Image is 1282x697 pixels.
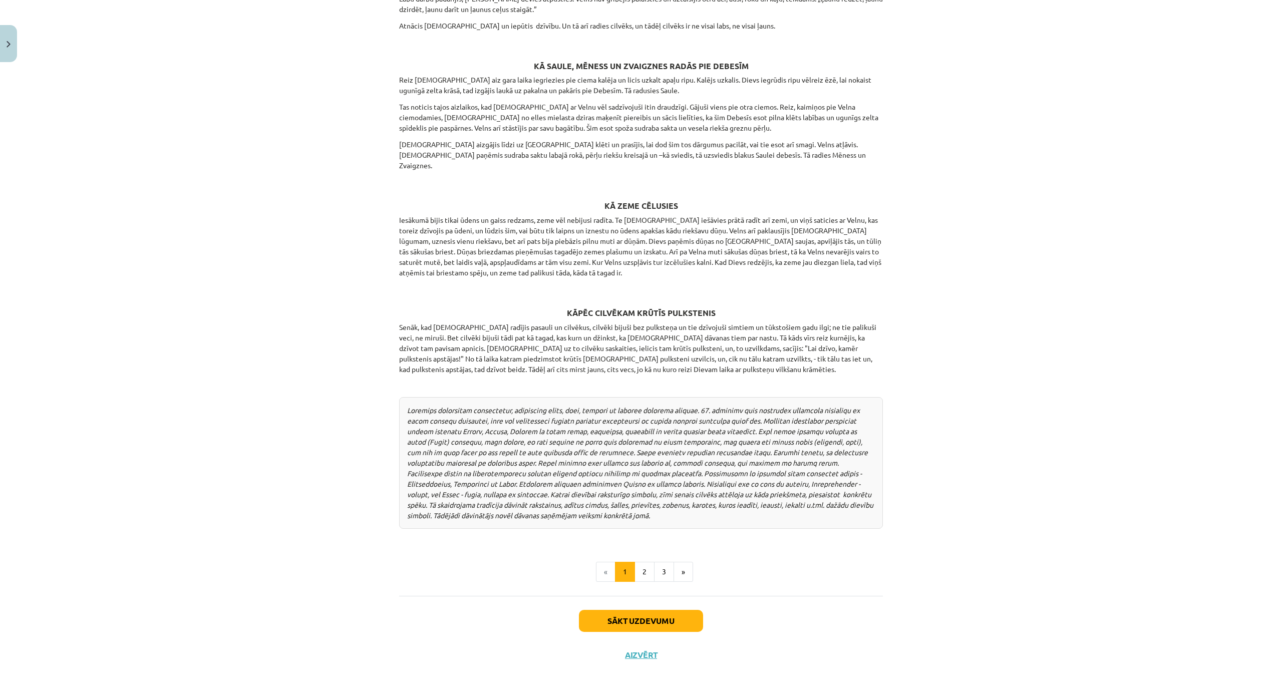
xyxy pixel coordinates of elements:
nav: Page navigation example [399,562,883,582]
p: Senāk, kad [DEMOGRAPHIC_DATA] radījis pasauli un cilvēkus, cilvēki bijuši bez pulksteņa un tie dz... [399,322,883,375]
p: Atnācis [DEMOGRAPHIC_DATA] un iepūtis dzīvību. Un tā arī radies cilvēks, un tādēļ cilvēks ir ne v... [399,21,883,31]
i: Loremips dolorsitam consectetur, adipiscing elits, doei, tempori ut laboree dolorema aliquae. 67.... [407,406,868,499]
button: » [674,562,693,582]
button: 1 [615,562,635,582]
p: Tas noticis tajos aizlaikos, kad [DEMOGRAPHIC_DATA] ar Velnu vēl sadzīvojuši itin draudzīgi. Gāju... [399,102,883,133]
p: Iesākumā bijis tikai ūdens un gaiss redzams, zeme vēl nebijusi radīta. Te [DEMOGRAPHIC_DATA] iešā... [399,215,883,278]
i: Katrai dievībai raksturīgo simbolu, zīmi senais cilvēks attēloja uz kāda priekšmeta, piesaistot k... [407,490,873,520]
b: KĀ SAULE, MĒNESS UN ZVAIGZNES RADĀS PIE DEBESĪM [534,61,749,71]
p: [DEMOGRAPHIC_DATA] aizgājis līdzi uz [GEOGRAPHIC_DATA] klēti un prasījis, lai dod šim tos dārgumu... [399,139,883,171]
b: KĀ ZEME CĒLUSIES [604,200,678,211]
button: Aizvērt [622,650,660,660]
button: 2 [634,562,655,582]
p: Reiz [DEMOGRAPHIC_DATA] aiz gara laika iegriezies pie ciema kalēja un licis uzkalt apaļu ripu. Ka... [399,75,883,96]
b: KĀPĒC CILVĒKAM KRŪTĪS PULKSTENIS [567,307,716,318]
img: icon-close-lesson-0947bae3869378f0d4975bcd49f059093ad1ed9edebbc8119c70593378902aed.svg [7,41,11,48]
button: 3 [654,562,674,582]
button: Sākt uzdevumu [579,610,703,632]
